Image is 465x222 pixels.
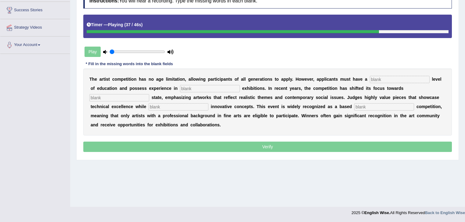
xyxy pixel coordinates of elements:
b: n [134,77,137,82]
b: m [340,77,344,82]
b: t [349,77,351,82]
b: e [157,86,159,91]
b: c [112,77,115,82]
b: s [316,95,318,100]
b: t [327,86,329,91]
b: o [112,86,115,91]
b: f [93,86,95,91]
b: e [256,77,258,82]
b: f [237,77,239,82]
b: s [144,86,147,91]
b: a [275,95,277,100]
b: t [126,77,128,82]
b: t [109,86,111,91]
b: o [299,77,301,82]
b: u [344,77,347,82]
b: h [139,77,142,82]
b: i [185,95,186,100]
b: t [103,77,105,82]
b: l [166,77,167,82]
b: c [285,95,287,100]
b: a [155,95,158,100]
a: Back to English Wise [425,210,465,215]
b: a [355,77,358,82]
b: i [326,77,327,82]
b: a [329,77,331,82]
b: l [432,77,433,82]
b: a [177,95,179,100]
b: x [244,86,247,91]
b: n [122,86,125,91]
b: i [366,86,367,91]
b: k [207,95,209,100]
b: o [375,86,377,91]
b: y [311,95,313,100]
b: i [130,77,131,82]
b: e [305,77,307,82]
b: h [340,86,343,91]
b: r [159,86,160,91]
a: Your Account [0,37,70,52]
b: t [293,95,294,100]
b: p [322,77,324,82]
b: a [365,77,367,82]
b: e [438,77,440,82]
b: t [177,77,178,82]
b: a [395,86,397,91]
b: v [358,77,360,82]
b: p [300,95,303,100]
b: a [307,95,309,100]
b: r [312,77,313,82]
b: l [244,77,246,82]
b: i [178,77,180,82]
b: w [199,95,202,100]
b: n [269,86,272,91]
b: e [308,86,311,91]
b: n [331,77,334,82]
b: H [296,77,299,82]
b: m [318,86,322,91]
b: d [398,86,401,91]
b: a [294,86,297,91]
b: o [115,77,117,82]
b: h [306,86,308,91]
b: i [172,77,173,82]
b: , [185,77,186,82]
b: n [290,95,293,100]
b: e [281,86,283,91]
b: r [274,86,276,91]
b: o [193,77,196,82]
b: c [279,86,281,91]
b: s [382,86,385,91]
b: e [169,86,171,91]
b: s [270,95,272,100]
b: o [131,77,134,82]
b: a [223,77,226,82]
b: p [319,77,322,82]
b: i [264,77,265,82]
b: h [259,95,262,100]
b: c [313,86,315,91]
b: e [165,95,168,100]
b: r [305,95,307,100]
b: o [132,86,135,91]
b: t [258,95,259,100]
b: y [290,77,292,82]
b: o [303,95,305,100]
input: blank [89,94,149,101]
b: . [265,86,266,91]
b: n [115,86,117,91]
b: a [342,86,345,91]
b: c [105,86,107,91]
b: t [214,77,216,82]
b: g [159,77,161,82]
b: p [154,86,157,91]
b: e [230,95,233,100]
b: r [196,95,197,100]
b: e [268,95,270,100]
b: n [175,86,178,91]
b: s [230,77,232,82]
b: e [251,77,253,82]
b: a [211,77,213,82]
b: t [108,77,110,82]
